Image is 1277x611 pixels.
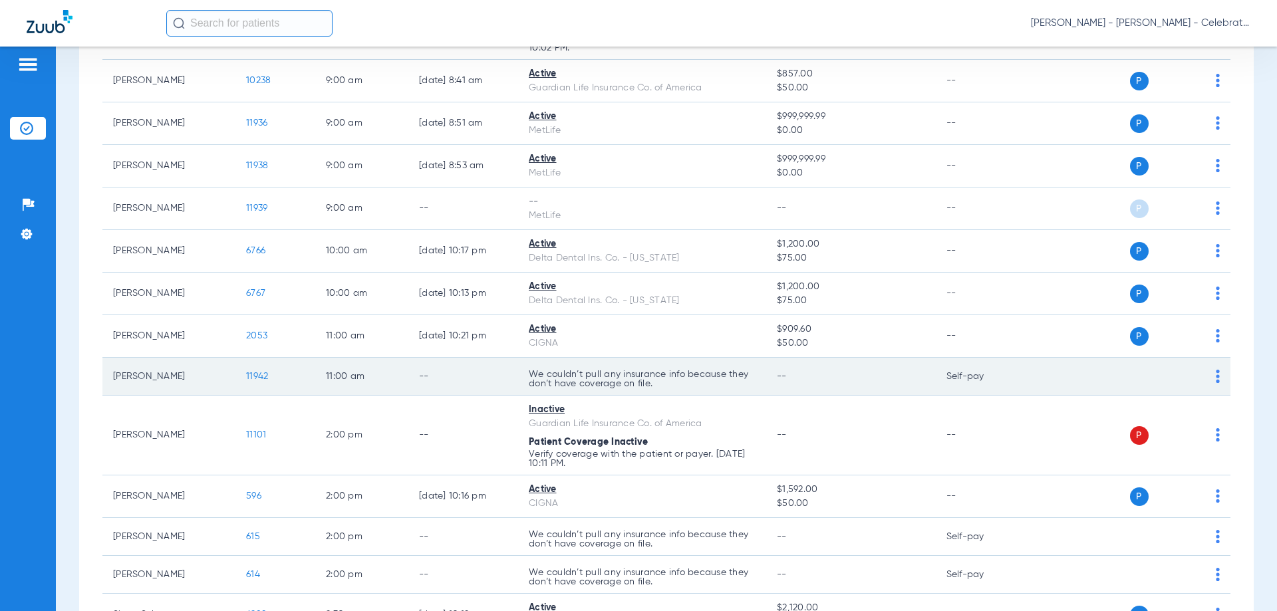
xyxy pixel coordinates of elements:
[246,161,268,170] span: 11938
[777,237,924,251] span: $1,200.00
[1130,487,1149,506] span: P
[936,145,1026,187] td: --
[173,17,185,29] img: Search Icon
[408,60,518,102] td: [DATE] 8:41 AM
[529,449,756,468] p: Verify coverage with the patient or payer. [DATE] 10:11 PM.
[102,60,235,102] td: [PERSON_NAME]
[529,530,756,549] p: We couldn’t pull any insurance info because they don’t have coverage on file.
[777,294,924,308] span: $75.00
[408,273,518,315] td: [DATE] 10:13 PM
[936,187,1026,230] td: --
[102,518,235,556] td: [PERSON_NAME]
[408,556,518,594] td: --
[777,124,924,138] span: $0.00
[529,403,756,417] div: Inactive
[529,280,756,294] div: Active
[777,322,924,336] span: $909.60
[529,166,756,180] div: MetLife
[408,315,518,358] td: [DATE] 10:21 PM
[777,67,924,81] span: $857.00
[166,10,333,37] input: Search for patients
[1130,242,1149,261] span: P
[408,475,518,518] td: [DATE] 10:16 PM
[246,532,260,541] span: 615
[408,518,518,556] td: --
[529,370,756,388] p: We couldn’t pull any insurance info because they don’t have coverage on file.
[529,81,756,95] div: Guardian Life Insurance Co. of America
[529,497,756,511] div: CIGNA
[246,372,268,381] span: 11942
[777,110,924,124] span: $999,999.99
[246,289,265,298] span: 6767
[1216,530,1220,543] img: group-dot-blue.svg
[529,237,756,251] div: Active
[246,118,267,128] span: 11936
[529,417,756,431] div: Guardian Life Insurance Co. of America
[529,67,756,81] div: Active
[102,145,235,187] td: [PERSON_NAME]
[936,556,1026,594] td: Self-pay
[1130,426,1149,445] span: P
[529,294,756,308] div: Delta Dental Ins. Co. - [US_STATE]
[1216,116,1220,130] img: group-dot-blue.svg
[529,336,756,350] div: CIGNA
[315,358,408,396] td: 11:00 AM
[777,152,924,166] span: $999,999.99
[315,230,408,273] td: 10:00 AM
[936,273,1026,315] td: --
[777,483,924,497] span: $1,592.00
[408,145,518,187] td: [DATE] 8:53 AM
[102,102,235,145] td: [PERSON_NAME]
[1031,17,1250,30] span: [PERSON_NAME] - [PERSON_NAME] - Celebration Pediatric Dentistry
[529,152,756,166] div: Active
[777,430,787,439] span: --
[102,315,235,358] td: [PERSON_NAME]
[246,331,267,340] span: 2053
[777,497,924,511] span: $50.00
[102,273,235,315] td: [PERSON_NAME]
[936,518,1026,556] td: Self-pay
[529,322,756,336] div: Active
[27,10,72,33] img: Zuub Logo
[777,570,787,579] span: --
[936,358,1026,396] td: Self-pay
[936,396,1026,475] td: --
[1130,157,1149,176] span: P
[936,60,1026,102] td: --
[529,195,756,209] div: --
[102,358,235,396] td: [PERSON_NAME]
[102,556,235,594] td: [PERSON_NAME]
[1216,428,1220,441] img: group-dot-blue.svg
[1216,329,1220,342] img: group-dot-blue.svg
[408,187,518,230] td: --
[777,203,787,213] span: --
[246,570,260,579] span: 614
[102,396,235,475] td: [PERSON_NAME]
[315,187,408,230] td: 9:00 AM
[246,430,266,439] span: 11101
[315,475,408,518] td: 2:00 PM
[315,396,408,475] td: 2:00 PM
[102,475,235,518] td: [PERSON_NAME]
[246,491,261,501] span: 596
[777,532,787,541] span: --
[246,203,267,213] span: 11939
[408,358,518,396] td: --
[777,280,924,294] span: $1,200.00
[1216,74,1220,87] img: group-dot-blue.svg
[777,336,924,350] span: $50.00
[1210,547,1277,611] iframe: Chat Widget
[17,57,39,72] img: hamburger-icon
[315,518,408,556] td: 2:00 PM
[1130,327,1149,346] span: P
[777,251,924,265] span: $75.00
[1130,114,1149,133] span: P
[1130,72,1149,90] span: P
[936,315,1026,358] td: --
[1130,199,1149,218] span: P
[246,76,271,85] span: 10238
[315,273,408,315] td: 10:00 AM
[315,556,408,594] td: 2:00 PM
[936,230,1026,273] td: --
